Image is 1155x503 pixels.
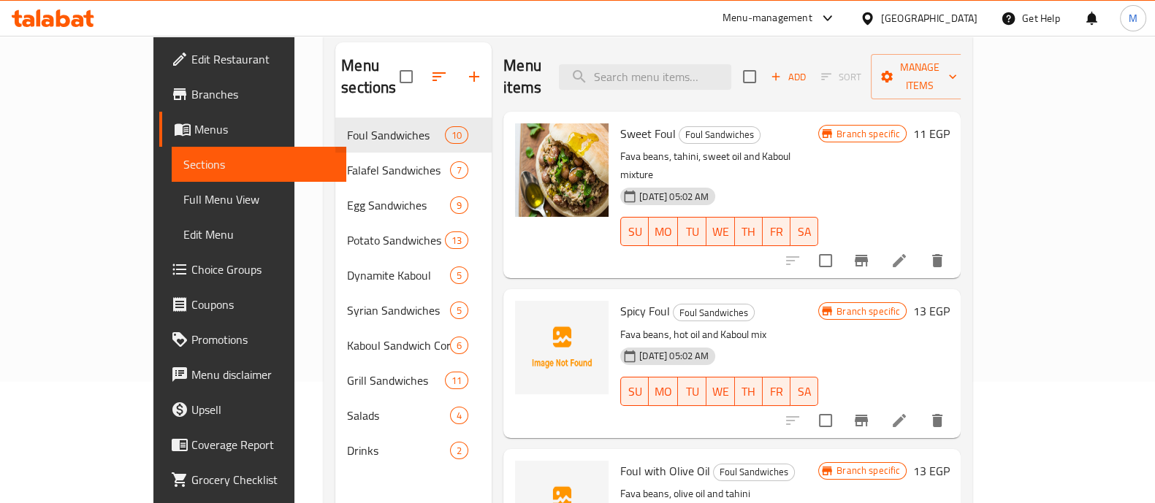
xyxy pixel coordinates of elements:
span: Manage items [883,58,957,95]
span: Select all sections [391,61,422,92]
a: Promotions [159,322,346,357]
div: Grill Sandwiches11 [335,363,492,398]
span: Spicy Foul [620,300,670,322]
span: Syrian Sandwiches [347,302,450,319]
div: Foul Sandwiches [347,126,445,144]
a: Upsell [159,392,346,427]
h6: 13 EGP [912,301,949,321]
a: Coupons [159,287,346,322]
span: Branches [191,85,335,103]
div: Foul Sandwiches10 [335,118,492,153]
span: TH [741,381,757,402]
div: Salads4 [335,398,492,433]
div: items [450,302,468,319]
div: Falafel Sandwiches [347,161,450,179]
button: FR [763,217,790,246]
span: Foul Sandwiches [674,304,754,321]
button: Add [765,66,812,88]
span: Coupons [191,296,335,313]
span: M [1129,10,1137,26]
h6: 13 EGP [912,461,949,481]
div: items [450,407,468,424]
p: Fava beans, olive oil and tahini [620,485,818,503]
span: Branch specific [831,464,906,477]
span: Foul with Olive Oil [620,460,710,482]
a: Edit menu item [891,412,908,429]
span: Edit Menu [183,226,335,243]
span: MO [655,221,672,242]
span: Grocery Checklist [191,471,335,488]
button: TU [678,217,706,246]
span: 13 [446,234,468,247]
span: Add item [765,66,812,88]
nav: Menu sections [335,112,492,474]
span: 7 [451,164,468,177]
button: Branch-specific-item [844,243,879,278]
span: Select to update [810,245,841,276]
span: Select section first [812,66,871,88]
a: Menu disclaimer [159,357,346,392]
span: 6 [451,339,468,353]
span: Salads [347,407,450,424]
span: 11 [446,374,468,388]
a: Full Menu View [172,182,346,217]
a: Branches [159,77,346,112]
div: items [450,442,468,459]
span: WE [712,381,729,402]
span: SU [627,381,643,402]
a: Edit Menu [172,217,346,252]
div: Menu-management [723,9,812,27]
span: 10 [446,128,468,142]
div: Egg Sandwiches9 [335,188,492,223]
a: Edit Restaurant [159,42,346,77]
span: SA [796,221,812,242]
span: Foul Sandwiches [714,464,794,480]
button: TU [678,377,706,406]
a: Edit menu item [891,252,908,269]
span: Full Menu View [183,191,335,208]
span: Add [769,69,808,85]
span: Kaboul Sandwich Corner [347,337,450,354]
span: Branch specific [831,127,906,141]
div: [GEOGRAPHIC_DATA] [881,10,977,26]
a: Coverage Report [159,427,346,462]
span: 5 [451,269,468,283]
span: [DATE] 05:02 AM [633,190,714,204]
span: Choice Groups [191,261,335,278]
div: Foul Sandwiches [673,304,755,321]
div: Dynamite Kaboul5 [335,258,492,293]
span: 5 [451,304,468,318]
div: items [450,266,468,284]
span: Menu disclaimer [191,366,335,383]
button: SA [790,217,818,246]
span: Edit Restaurant [191,50,335,68]
a: Choice Groups [159,252,346,287]
span: TH [741,221,757,242]
img: Spicy Foul [515,301,609,394]
div: Syrian Sandwiches5 [335,293,492,328]
span: Select section [734,61,765,92]
button: Manage items [871,54,969,99]
span: Branch specific [831,304,906,318]
span: Sort sections [422,59,457,94]
span: Sections [183,155,335,173]
input: search [559,64,731,90]
button: Add section [457,59,492,94]
div: Potato Sandwiches13 [335,223,492,258]
a: Sections [172,147,346,182]
span: Grill Sandwiches [347,372,445,389]
button: WE [706,377,735,406]
span: FR [769,381,785,402]
div: Kaboul Sandwich Corner6 [335,328,492,363]
p: Fava beans, hot oil and Kaboul mix [620,326,818,344]
button: delete [920,403,955,438]
div: items [445,372,468,389]
h2: Menu sections [341,55,400,99]
h2: Menu items [503,55,541,99]
div: Egg Sandwiches [347,196,450,214]
img: Sweet Foul [515,123,609,217]
button: WE [706,217,735,246]
button: MO [649,377,678,406]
